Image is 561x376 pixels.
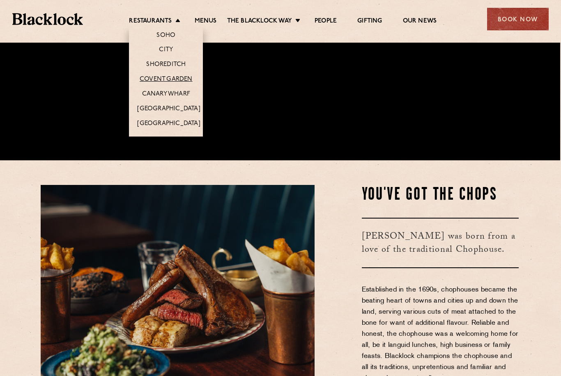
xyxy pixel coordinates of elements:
a: Soho [156,32,175,40]
img: BL_Textured_Logo-footer-cropped.svg [12,13,83,25]
a: Covent Garden [140,75,193,84]
div: Book Now [487,8,549,30]
a: Menus [195,17,217,25]
h3: [PERSON_NAME] was born from a love of the traditional Chophouse. [362,218,519,268]
a: People [315,17,337,25]
a: Canary Wharf [142,90,190,98]
a: City [159,46,173,54]
a: [GEOGRAPHIC_DATA] [137,120,200,128]
a: [GEOGRAPHIC_DATA] [137,105,200,113]
h2: You've Got The Chops [362,185,519,205]
a: The Blacklock Way [227,17,292,25]
a: Gifting [357,17,382,25]
a: Our News [403,17,437,25]
a: Shoreditch [146,61,186,69]
a: Restaurants [129,17,172,25]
